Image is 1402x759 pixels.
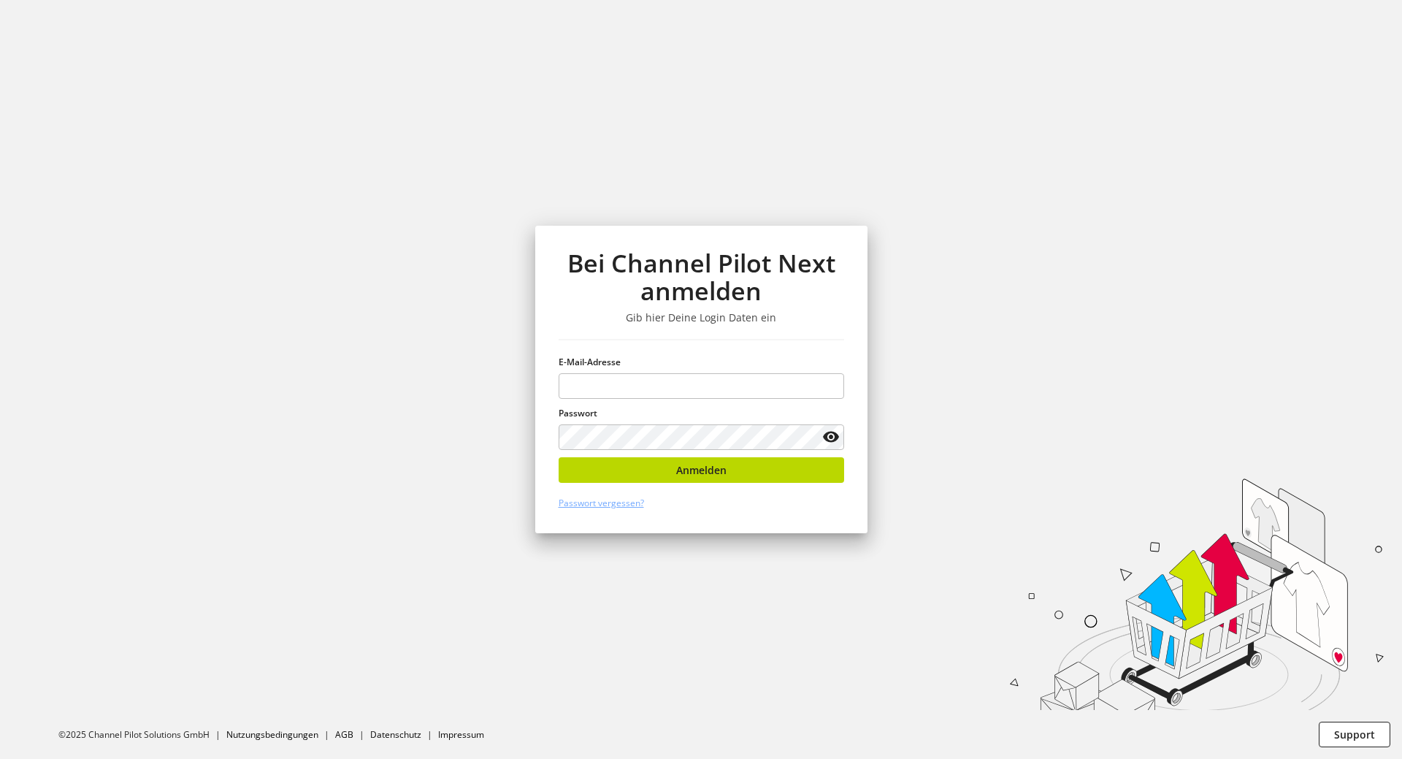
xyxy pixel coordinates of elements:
span: E-Mail-Adresse [559,356,621,368]
a: Datenschutz [370,728,421,741]
span: Passwort [559,407,597,419]
span: Support [1334,727,1375,742]
a: Impressum [438,728,484,741]
a: Passwort vergessen? [559,497,644,509]
h3: Gib hier Deine Login Daten ein [559,311,844,324]
li: ©2025 Channel Pilot Solutions GmbH [58,728,226,741]
a: Nutzungsbedingungen [226,728,318,741]
span: Anmelden [676,462,727,478]
h1: Bei Channel Pilot Next anmelden [559,249,844,305]
a: AGB [335,728,353,741]
button: Support [1319,722,1390,747]
button: Anmelden [559,457,844,483]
